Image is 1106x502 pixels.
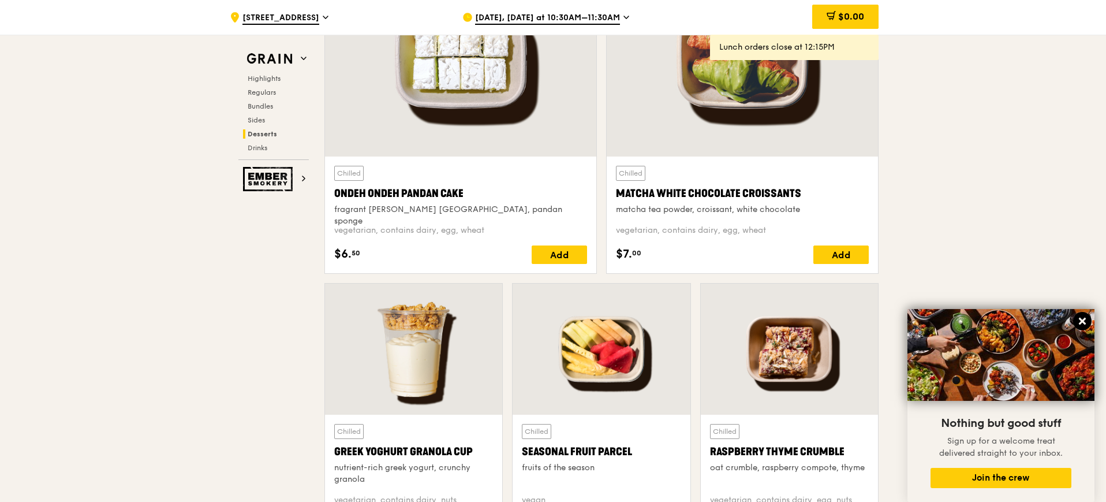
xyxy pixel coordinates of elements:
span: $0.00 [838,11,864,22]
div: Matcha White Chocolate Croissants [616,185,869,202]
img: Ember Smokery web logo [243,167,296,191]
span: Highlights [248,75,281,83]
button: Join the crew [931,468,1071,488]
img: Grain web logo [243,49,296,69]
button: Close [1073,312,1092,330]
span: Sides [248,116,265,124]
div: fruits of the season [522,462,681,474]
div: Add [813,246,869,264]
img: DSC07876-Edit02-Large.jpeg [907,309,1094,401]
span: $7. [616,246,632,263]
div: Ondeh Ondeh Pandan Cake [334,185,587,202]
div: Greek Yoghurt Granola Cup [334,444,493,460]
div: Raspberry Thyme Crumble [710,444,869,460]
div: Chilled [710,424,739,439]
span: Nothing but good stuff [941,417,1061,430]
div: Chilled [522,424,551,439]
span: Sign up for a welcome treat delivered straight to your inbox. [939,436,1063,458]
span: [DATE], [DATE] at 10:30AM–11:30AM [475,12,620,25]
span: 50 [352,248,360,258]
div: vegetarian, contains dairy, egg, wheat [616,225,869,236]
div: fragrant [PERSON_NAME] [GEOGRAPHIC_DATA], pandan sponge [334,204,587,227]
div: vegetarian, contains dairy, egg, wheat [334,225,587,236]
div: nutrient-rich greek yogurt, crunchy granola [334,462,493,485]
div: Chilled [616,166,645,181]
span: $6. [334,246,352,263]
span: [STREET_ADDRESS] [242,12,319,25]
span: Bundles [248,102,273,110]
div: oat crumble, raspberry compote, thyme [710,462,869,474]
div: Chilled [334,424,364,439]
div: Add [532,246,587,264]
div: matcha tea powder, croissant, white chocolate [616,204,869,215]
span: 00 [632,248,641,258]
span: Regulars [248,88,276,96]
div: Chilled [334,166,364,181]
div: Seasonal Fruit Parcel [522,444,681,460]
span: Desserts [248,130,277,138]
div: Lunch orders close at 12:15PM [719,42,869,53]
span: Drinks [248,144,267,152]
